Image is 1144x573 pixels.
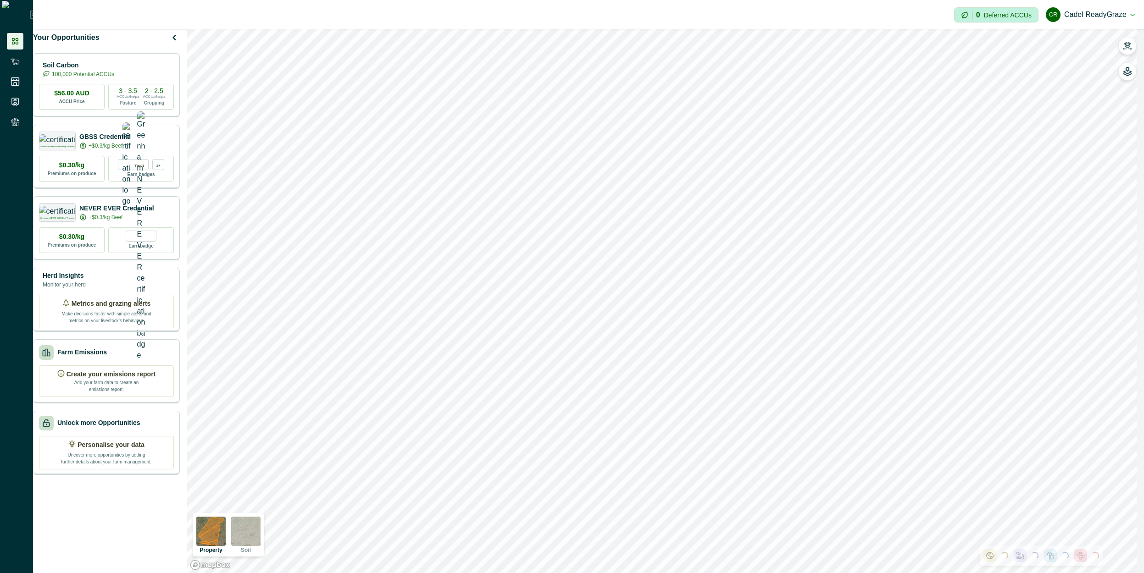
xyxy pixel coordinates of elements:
[196,517,226,546] img: property preview
[57,418,140,428] p: Unlock more Opportunities
[119,88,137,94] p: 3 - 3.5
[59,160,84,170] p: $0.30/kg
[61,309,152,324] p: Make decisions faster with simple alerts and metrics on your livestock’s behaviour.
[241,547,251,553] p: Soil
[128,242,153,249] p: Earn badge
[40,217,74,219] p: Greenham NEVER EVER Beef Program
[190,560,230,570] a: Mapbox logo
[40,146,74,148] p: Greenham Beef Sustainability Standard
[187,29,1137,573] canvas: Map
[61,450,152,465] p: Uncover more opportunities by adding further details about your farm management.
[152,159,164,170] div: more credentials avaialble
[54,88,89,98] p: $56.00 AUD
[200,547,222,553] p: Property
[984,11,1032,18] p: Deferred ACCUs
[122,122,131,207] img: certification logo
[144,99,164,106] p: Cropping
[134,162,144,168] p: Tier 1
[43,271,86,281] p: Herd Insights
[137,111,145,361] img: Greenham NEVER EVER certification badge
[231,517,261,546] img: soil preview
[145,88,163,94] p: 2 - 2.5
[79,132,131,142] p: GBSS Credential
[59,232,84,242] p: $0.30/kg
[976,11,980,19] p: 0
[52,70,114,78] p: 100,000 Potential ACCUs
[79,204,154,213] p: NEVER EVER Credential
[89,213,122,221] p: +$0.3/kg Beef
[156,162,160,168] p: 1+
[43,61,114,70] p: Soil Carbon
[117,94,139,99] p: ACCUs/ha/pa
[39,134,76,143] img: certification logo
[59,98,84,105] p: ACCU Price
[48,242,96,248] p: Premiums on produce
[39,206,76,215] img: certification logo
[72,379,141,393] p: Add your farm data to create an emissions report.
[143,94,166,99] p: ACCUs/ha/pa
[120,99,137,106] p: Pasture
[127,170,155,178] p: Earn badges
[89,142,122,150] p: +$0.3/kg Beef
[43,281,86,289] p: Monitor your herd
[57,347,107,357] p: Farm Emissions
[2,1,30,28] img: Logo
[48,170,96,177] p: Premiums on produce
[67,369,156,379] p: Create your emissions report
[33,32,100,43] p: Your Opportunities
[1046,4,1135,26] button: Cadel ReadyGrazeCadel ReadyGraze
[72,299,151,309] p: Metrics and grazing alerts
[78,440,144,450] p: Personalise your data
